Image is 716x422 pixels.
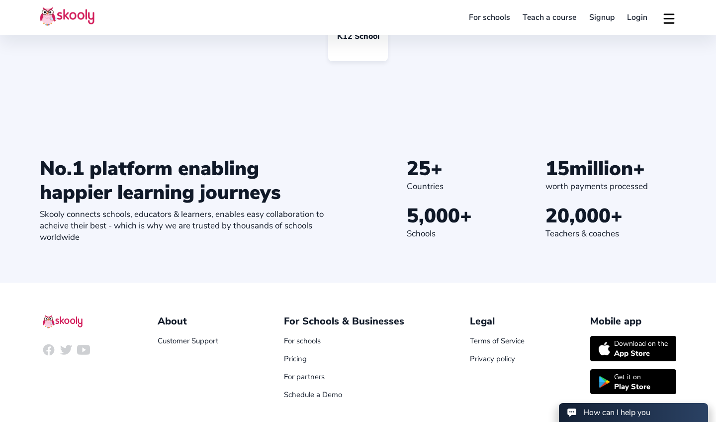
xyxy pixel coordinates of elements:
[77,343,90,356] ion-icon: logo youtube
[614,348,668,358] div: App Store
[462,9,517,25] a: For schools
[328,11,388,61] a: K12 School
[470,315,525,328] div: Legal
[284,315,404,328] div: For Schools & Businesses
[545,203,611,229] span: 20,000
[545,228,676,239] div: Teachers & coaches
[284,390,342,400] a: Schedule a Demo
[40,343,57,359] a: logo facebook
[60,343,73,356] ion-icon: logo twitter
[284,354,307,364] a: Pricing
[545,181,676,192] div: worth payments processed
[40,157,335,205] div: No.1 platform enabling happier learning journeys
[590,315,676,328] div: Mobile app
[284,336,321,346] a: For schools
[470,354,515,364] a: Privacy policy
[590,369,676,395] a: Get it onPlay Store
[621,9,654,25] a: Login
[614,339,668,348] div: Download on the
[42,343,55,356] ion-icon: logo facebook
[43,315,83,328] img: Skooly
[158,336,218,346] a: Customer Support
[407,155,431,182] span: 25
[407,203,460,229] span: 5,000
[40,6,94,26] img: Skooly
[284,372,325,382] a: For partners
[57,343,75,359] a: logo twitter
[583,9,621,25] a: Signup
[545,204,676,228] div: +
[407,157,537,181] div: +
[407,204,537,228] div: +
[614,382,650,392] div: Play Store
[614,372,650,382] div: Get it on
[590,336,676,361] a: Download on theApp Store
[516,9,583,25] a: Teach a course
[545,155,569,182] span: 15
[662,9,676,26] button: menu outline
[599,342,610,355] img: icon-apple
[545,157,676,181] div: million+
[470,336,525,346] a: Terms of Service
[75,343,92,359] a: logo youtube
[599,376,610,388] img: icon-playstore
[158,315,218,328] div: About
[407,181,537,192] div: Countries
[407,228,537,239] div: Schools
[40,209,335,243] div: Skooly connects schools, educators & learners, enables easy collaboration to acheive their best -...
